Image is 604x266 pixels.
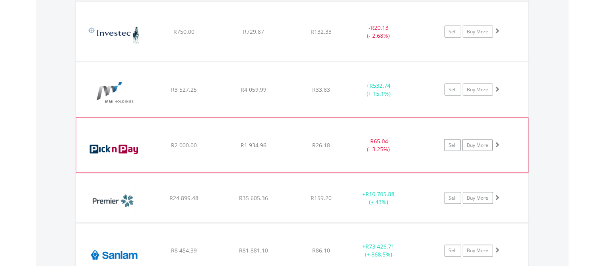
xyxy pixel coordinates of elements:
span: R750.00 [173,28,194,35]
a: Sell [445,192,461,204]
span: R10 705.88 [365,190,394,198]
div: + (+ 868.5%) [349,243,409,259]
span: R26.18 [312,141,330,149]
a: Sell [445,84,461,96]
span: R532.74 [369,82,390,89]
span: R24 899.48 [169,194,198,202]
img: EQU.ZA.MTM.png [80,72,148,115]
div: - (- 2.68%) [349,24,409,40]
div: + (+ 43%) [349,190,409,206]
img: EQU.ZA.PIK.png [80,128,149,171]
span: R4 059.99 [241,86,266,93]
span: R8 454.39 [171,247,197,254]
a: Buy More [463,26,493,38]
span: R65.04 [370,137,388,145]
span: R132.33 [311,28,332,35]
span: R20.13 [371,24,388,31]
span: R729.87 [243,28,264,35]
img: EQU.ZA.PMR.png [80,183,148,221]
a: Buy More [462,139,493,151]
img: EQU.ZA.INL.png [80,12,148,59]
span: R86.10 [312,247,330,254]
span: R2 000.00 [171,141,197,149]
a: Sell [444,139,461,151]
div: - (- 3.25%) [348,137,408,153]
span: R73 426.71 [365,243,394,251]
span: R35 605.36 [239,194,268,202]
a: Buy More [463,84,493,96]
a: Buy More [463,245,493,257]
a: Buy More [463,192,493,204]
span: R3 527.25 [171,86,197,93]
div: + (+ 15.1%) [349,82,409,98]
span: R1 934.96 [241,141,266,149]
a: Sell [445,26,461,38]
span: R81 881.10 [239,247,268,254]
span: R159.20 [311,194,332,202]
span: R33.83 [312,86,330,93]
a: Sell [445,245,461,257]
